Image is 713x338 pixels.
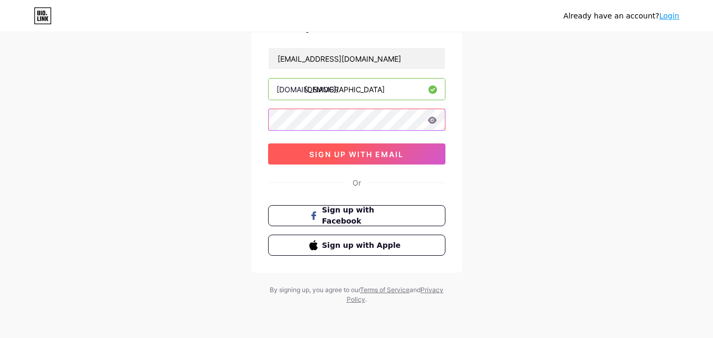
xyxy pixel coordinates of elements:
a: Terms of Service [360,286,410,294]
span: Sign up with Facebook [322,205,404,227]
input: Email [269,48,445,69]
a: Login [659,12,679,20]
input: username [269,79,445,100]
button: Sign up with Facebook [268,205,445,226]
div: By signing up, you agree to our and . [267,285,446,304]
div: Or [353,177,361,188]
div: Already have an account? [564,11,679,22]
span: sign up with email [309,150,404,159]
button: sign up with email [268,143,445,165]
span: Sign up with Apple [322,240,404,251]
div: [DOMAIN_NAME]/ [277,84,339,95]
button: Sign up with Apple [268,235,445,256]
